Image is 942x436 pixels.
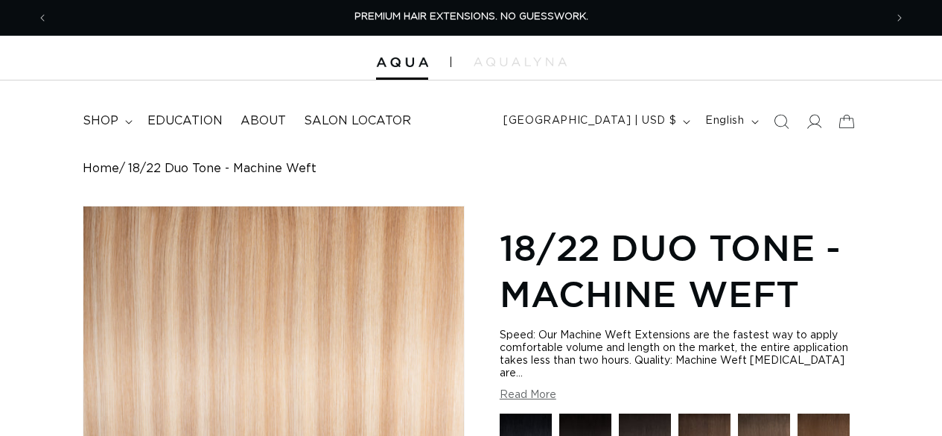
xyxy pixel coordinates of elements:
[304,113,411,129] span: Salon Locator
[295,104,420,138] a: Salon Locator
[474,57,567,66] img: aqualyna.com
[83,162,119,176] a: Home
[696,107,764,136] button: English
[74,104,139,138] summary: shop
[128,162,316,176] span: 18/22 Duo Tone - Machine Weft
[26,4,59,32] button: Previous announcement
[494,107,696,136] button: [GEOGRAPHIC_DATA] | USD $
[500,389,556,402] button: Read More
[232,104,295,138] a: About
[500,329,860,380] div: Speed: Our Machine Weft Extensions are the fastest way to apply comfortable volume and length on ...
[765,105,798,138] summary: Search
[883,4,916,32] button: Next announcement
[83,113,118,129] span: shop
[500,224,860,317] h1: 18/22 Duo Tone - Machine Weft
[376,57,428,68] img: Aqua Hair Extensions
[83,162,860,176] nav: breadcrumbs
[241,113,286,129] span: About
[705,113,744,129] span: English
[503,113,676,129] span: [GEOGRAPHIC_DATA] | USD $
[147,113,223,129] span: Education
[139,104,232,138] a: Education
[354,12,588,22] span: PREMIUM HAIR EXTENSIONS. NO GUESSWORK.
